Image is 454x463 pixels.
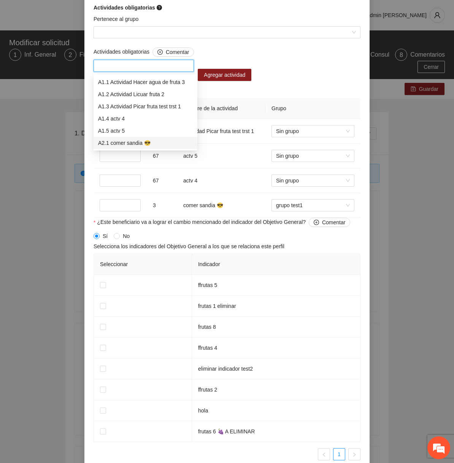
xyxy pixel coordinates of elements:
[314,220,319,226] span: plus-circle
[177,168,265,193] td: actv 4
[44,101,105,178] span: Estamos en línea.
[166,48,189,56] span: Comentar
[192,400,360,421] td: hola
[98,27,351,38] input: Pertenece al grupo
[333,448,345,460] li: 1
[192,379,360,400] td: ffrutas 2
[348,448,360,460] button: right
[94,5,155,11] strong: Actividades obligatorias
[4,208,145,234] textarea: Escriba su mensaje y pulse “Intro”
[177,144,265,168] td: actv 5
[94,242,284,251] span: Selecciona los indicadores del Objetivo General a los que se relaciona este perfil
[98,127,193,135] div: A1.5 actv 5
[192,317,360,338] td: frutas 8
[352,452,357,457] span: right
[94,137,197,149] div: A2.1 comer sandia 😎
[276,150,350,162] span: Sin grupo
[40,39,128,49] div: Chatee con nosotros ahora
[192,296,360,317] td: frutas 1 eliminar
[177,193,265,218] td: comer sandia 😎
[94,48,194,57] span: Actividades obligatorias
[198,69,251,81] button: Agregar actividad
[318,448,330,460] li: Previous Page
[98,102,193,111] div: A1.3 Actividad Picar fruta test trst 1
[276,175,350,186] span: Sin grupo
[97,218,350,227] span: ¿Este beneficiario va a lograr el cambio mencionado del indicador del Objetivo General?
[177,119,265,144] td: Actividad Picar fruta test trst 1
[276,200,350,211] span: grupo test1
[271,105,286,111] span: Grupo
[98,139,193,147] div: A2.1 comer sandia 😎
[94,125,197,137] div: A1.5 actv 5
[147,168,177,193] td: 67
[348,448,360,460] li: Next Page
[152,48,194,57] button: Actividades obligatorias
[98,90,193,98] div: A1.2 Actividad Licuar fruta 2
[309,218,350,227] button: ¿Este beneficiario va a lograr el cambio mencionado del indicador del Objetivo General?
[192,421,360,442] td: frutas 6 🍇 A ELIMINAR
[157,5,162,10] span: question-circle
[276,125,350,137] span: Sin grupo
[94,254,192,275] th: Seleccionar
[94,15,138,23] label: Pertenece al grupo
[333,449,345,460] a: 1
[322,218,345,227] span: Comentar
[147,144,177,168] td: 67
[98,114,193,123] div: A1.4 actv 4
[192,254,360,275] th: Indicador
[94,113,197,125] div: A1.4 actv 4
[318,448,330,460] button: left
[147,193,177,218] td: 3
[94,88,197,100] div: A1.2 Actividad Licuar fruta 2
[125,4,143,22] div: Minimizar ventana de chat en vivo
[177,98,265,119] th: Nombre de la actividad
[192,275,360,296] td: ffrutas 5
[322,452,326,457] span: left
[204,71,245,79] span: Agregar actividad
[120,232,133,240] span: No
[100,232,111,240] span: Sí
[192,358,360,379] td: eliminar indicador test2
[94,100,197,113] div: A1.3 Actividad Picar fruta test trst 1
[192,338,360,358] td: ffrutas 4
[94,76,197,88] div: A1.1 Actividad Hacer agua de fruta 3
[98,78,193,86] div: A1.1 Actividad Hacer agua de fruta 3
[157,49,163,55] span: plus-circle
